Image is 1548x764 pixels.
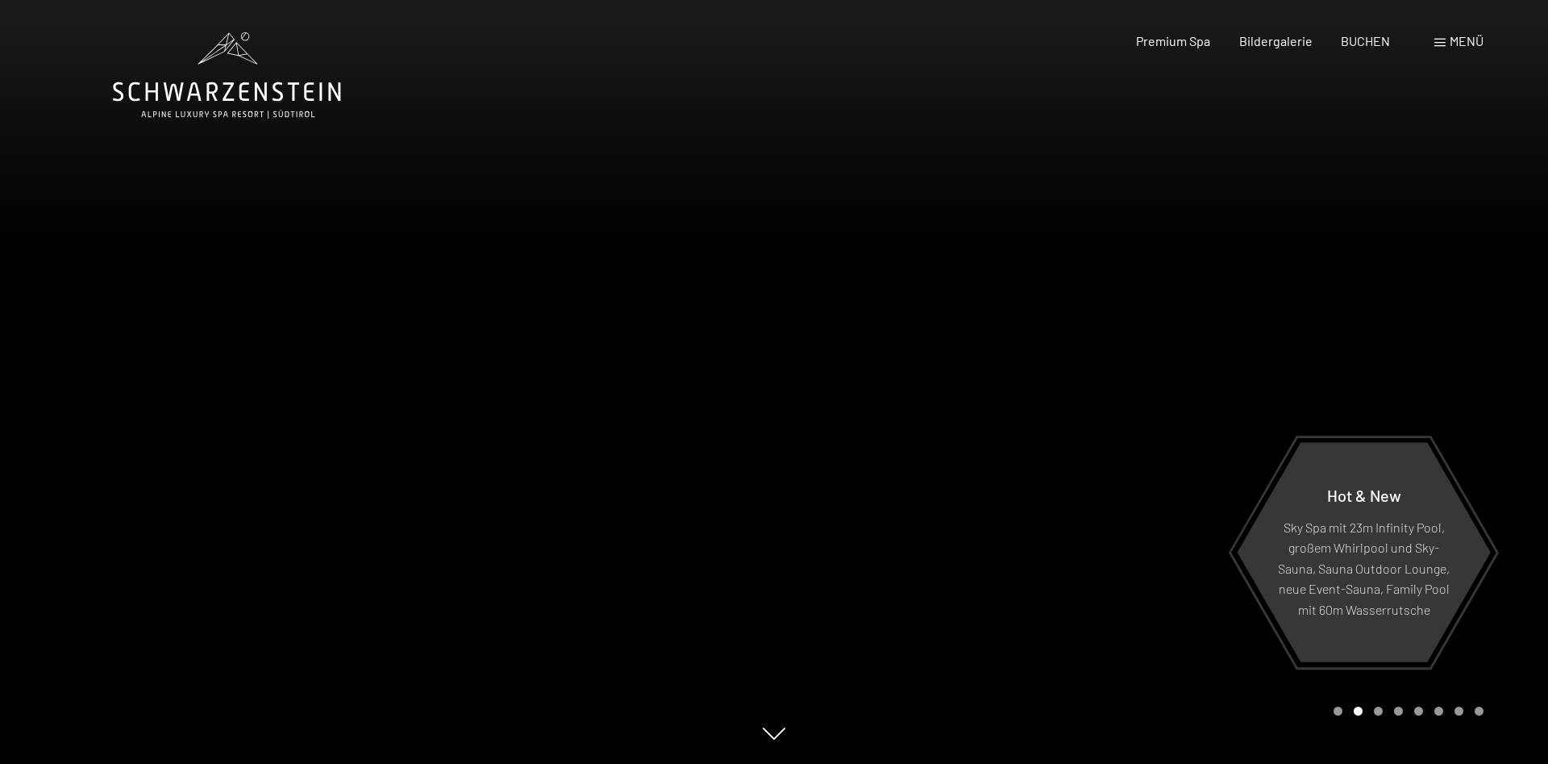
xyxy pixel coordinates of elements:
div: Carousel Page 5 [1414,707,1423,716]
a: BUCHEN [1341,33,1390,48]
a: Premium Spa [1136,33,1210,48]
div: Carousel Page 3 [1374,707,1383,716]
div: Carousel Page 7 [1454,707,1463,716]
div: Carousel Page 6 [1434,707,1443,716]
div: Carousel Page 4 [1394,707,1403,716]
span: Menü [1450,33,1483,48]
a: Bildergalerie [1239,33,1313,48]
div: Carousel Page 1 [1334,707,1342,716]
div: Carousel Pagination [1328,707,1483,716]
div: Carousel Page 8 [1475,707,1483,716]
span: Hot & New [1327,485,1401,504]
div: Carousel Page 2 (Current Slide) [1354,707,1363,716]
a: Hot & New Sky Spa mit 23m Infinity Pool, großem Whirlpool und Sky-Sauna, Sauna Outdoor Lounge, ne... [1236,441,1492,663]
p: Sky Spa mit 23m Infinity Pool, großem Whirlpool und Sky-Sauna, Sauna Outdoor Lounge, neue Event-S... [1276,516,1451,620]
